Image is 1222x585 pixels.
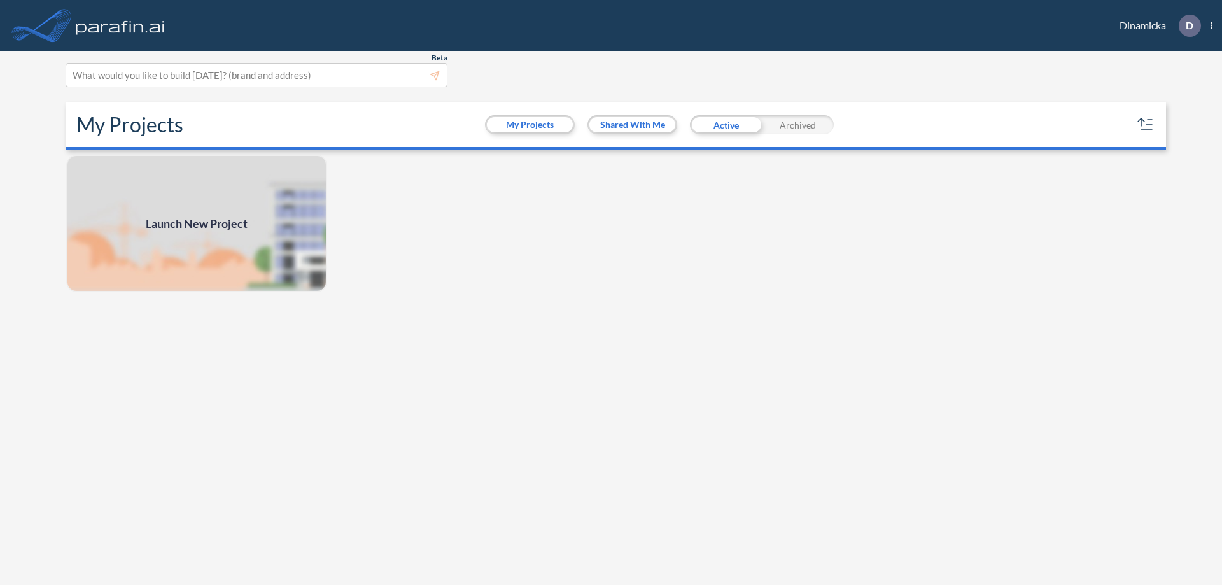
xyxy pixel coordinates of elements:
[66,155,327,292] a: Launch New Project
[146,215,248,232] span: Launch New Project
[66,155,327,292] img: add
[73,13,167,38] img: logo
[1186,20,1193,31] p: D
[432,53,447,63] span: Beta
[1135,115,1156,135] button: sort
[762,115,834,134] div: Archived
[487,117,573,132] button: My Projects
[1100,15,1212,37] div: Dinamicka
[589,117,675,132] button: Shared With Me
[76,113,183,137] h2: My Projects
[690,115,762,134] div: Active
